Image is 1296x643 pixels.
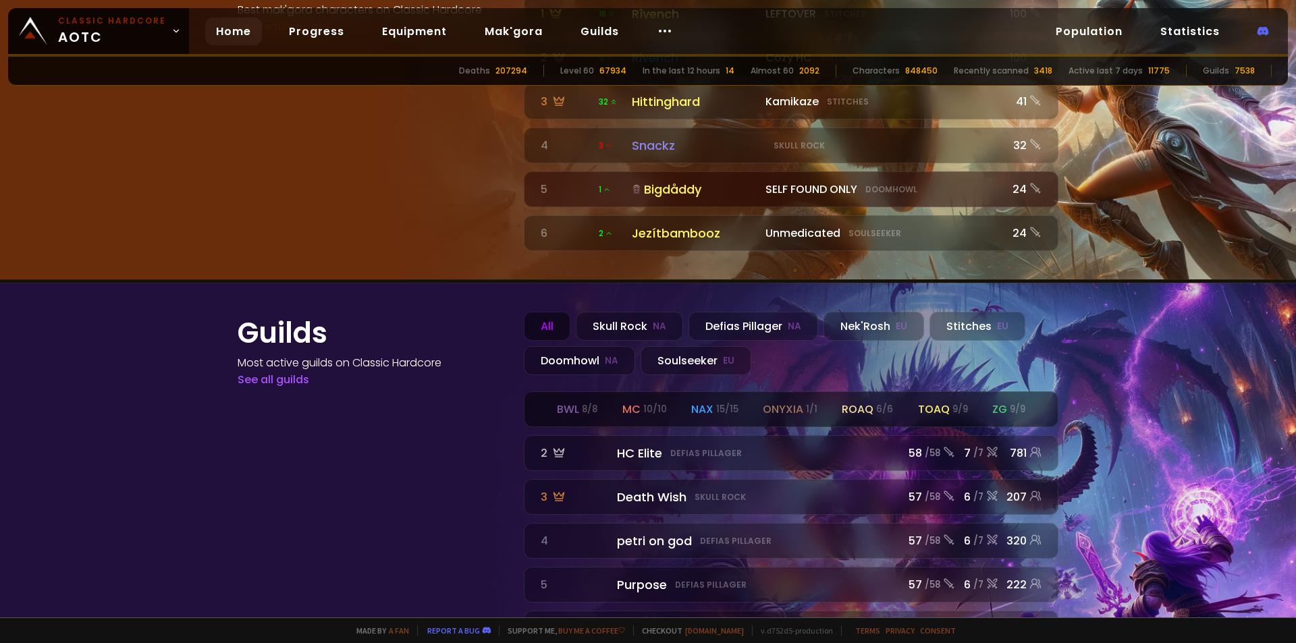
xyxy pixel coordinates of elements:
[524,128,1058,163] a: 4 3 SnackzSkull Rock32
[1034,65,1052,77] div: 3418
[524,312,570,341] div: All
[459,65,490,77] div: Deaths
[622,401,667,418] div: mc
[1203,65,1229,77] div: Guilds
[58,15,166,27] small: Classic Hardcore
[582,403,597,416] small: 8 / 8
[1235,65,1255,77] div: 7538
[827,96,869,108] small: Stitches
[765,225,998,242] div: Unmedicated
[632,5,757,23] div: Rîvench
[691,401,738,418] div: nax
[499,625,625,636] span: Support me,
[643,403,667,416] small: 10 / 10
[723,354,734,368] small: EU
[524,215,1058,251] a: 6 2JezítbamboozUnmedicatedSoulseeker24
[752,625,833,636] span: v. d752d5 - production
[632,224,757,242] div: Jezítbambooz
[541,137,591,154] div: 4
[751,65,794,77] div: Almost 60
[599,65,626,77] div: 67934
[238,1,508,18] h4: Best mak'gora characters on Classic Hardcore
[632,136,757,155] div: Snackz
[541,93,591,110] div: 3
[1069,65,1143,77] div: Active last 7 days
[855,625,880,636] a: Terms
[8,8,189,54] a: Classic HardcoreAOTC
[1006,93,1042,110] div: 41
[992,401,1025,418] div: zg
[541,5,591,22] div: 1
[632,180,757,198] div: Bigdåddy
[495,65,527,77] div: 207294
[716,403,738,416] small: 15 / 15
[1006,181,1042,198] div: 24
[278,18,355,45] a: Progress
[842,401,893,418] div: roaq
[524,479,1058,515] a: 3 Death WishSkull Rock57 /586/7207
[952,403,968,416] small: 9 / 9
[599,184,611,196] span: 1
[541,181,591,198] div: 5
[929,312,1025,341] div: Stitches
[853,65,900,77] div: Characters
[557,401,597,418] div: bwl
[599,227,613,240] span: 2
[643,65,720,77] div: In the last 12 hours
[205,18,262,45] a: Home
[570,18,630,45] a: Guilds
[474,18,553,45] a: Mak'gora
[905,65,938,77] div: 848450
[524,171,1058,207] a: 5 1BigdåddySELF FOUND ONLYDoomhowl24
[896,320,907,333] small: EU
[524,567,1058,603] a: 5 PurposeDefias Pillager57 /586/7222
[1006,225,1042,242] div: 24
[238,354,508,371] h4: Most active guilds on Classic Hardcore
[799,65,819,77] div: 2092
[641,346,751,375] div: Soulseeker
[806,403,817,416] small: 1 / 1
[560,65,594,77] div: Level 60
[954,65,1029,77] div: Recently scanned
[348,625,409,636] span: Made by
[848,227,901,240] small: Soulseeker
[763,401,817,418] div: onyxia
[685,625,744,636] a: [DOMAIN_NAME]
[918,401,968,418] div: toaq
[876,403,893,416] small: 6 / 6
[558,625,625,636] a: Buy me a coffee
[788,320,801,333] small: NA
[765,93,998,110] div: Kamikaze
[633,625,744,636] span: Checkout
[238,312,508,354] h1: Guilds
[997,320,1008,333] small: EU
[389,625,409,636] a: a fan
[524,391,1058,427] a: bwl 8/8mc 10/10nax 15/15onyxia 1/1roaq 6/6toaq 9/9zg 9/9
[653,320,666,333] small: NA
[1010,403,1025,416] small: 9 / 9
[865,184,917,196] small: Doomhowl
[688,312,818,341] div: Defias Pillager
[1006,137,1042,154] div: 32
[1006,5,1042,22] div: 100
[632,92,757,111] div: Hittinghard
[1045,18,1133,45] a: Population
[726,65,734,77] div: 14
[427,625,480,636] a: Report a bug
[920,625,956,636] a: Consent
[371,18,458,45] a: Equipment
[823,312,924,341] div: Nek'Rosh
[576,312,683,341] div: Skull Rock
[1148,65,1170,77] div: 11775
[774,140,825,152] small: Skull Rock
[1150,18,1231,45] a: Statistics
[524,435,1058,471] a: 2 HC EliteDefias Pillager58 /587/7781
[524,523,1058,559] a: 4 petri on godDefias Pillager57 /586/7320
[765,5,998,22] div: LEFTOVER
[605,354,618,368] small: NA
[541,225,591,242] div: 6
[599,140,613,152] span: 3
[765,181,998,198] div: SELF FOUND ONLY
[599,96,618,108] span: 32
[524,346,635,375] div: Doomhowl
